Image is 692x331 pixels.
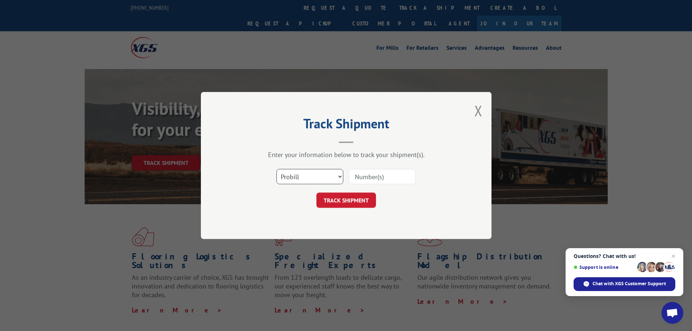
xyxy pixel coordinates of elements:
[474,101,482,120] button: Close modal
[592,280,666,287] span: Chat with XGS Customer Support
[574,253,675,259] span: Questions? Chat with us!
[661,302,683,324] div: Open chat
[574,277,675,291] div: Chat with XGS Customer Support
[237,118,455,132] h2: Track Shipment
[237,150,455,159] div: Enter your information below to track your shipment(s).
[316,193,376,208] button: TRACK SHIPMENT
[349,169,416,184] input: Number(s)
[574,265,635,270] span: Support is online
[669,252,678,261] span: Close chat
